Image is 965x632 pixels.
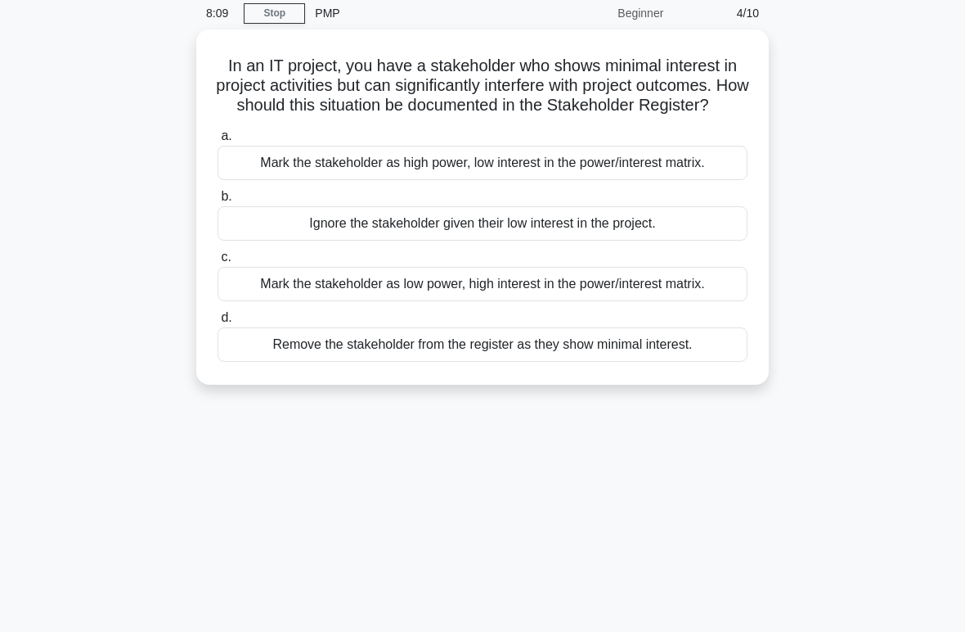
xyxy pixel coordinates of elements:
span: c. [221,250,231,264]
div: Remove the stakeholder from the register as they show minimal interest. [218,327,747,362]
h5: In an IT project, you have a stakeholder who shows minimal interest in project activities but can... [216,56,749,116]
span: a. [221,129,231,142]
div: Ignore the stakeholder given their low interest in the project. [218,206,747,241]
span: b. [221,189,231,203]
div: Mark the stakeholder as low power, high interest in the power/interest matrix. [218,267,747,301]
a: Stop [244,3,305,24]
span: d. [221,310,231,324]
div: Mark the stakeholder as high power, low interest in the power/interest matrix. [218,146,747,180]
